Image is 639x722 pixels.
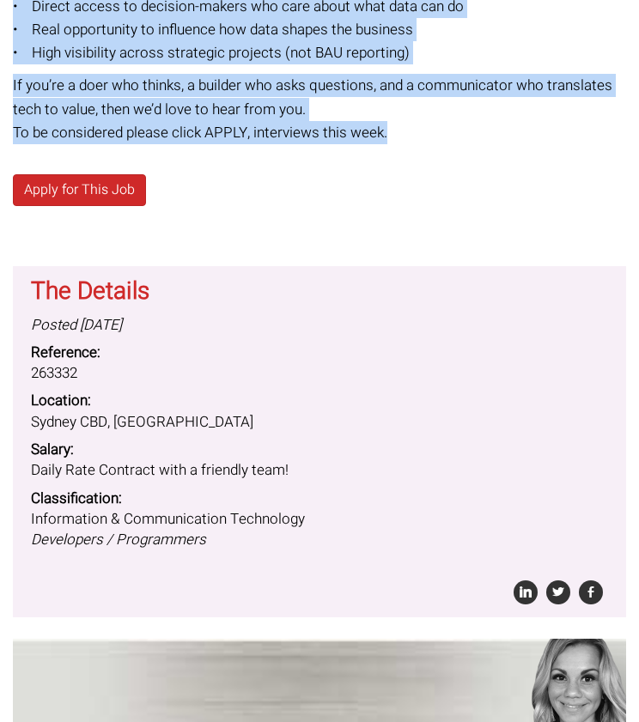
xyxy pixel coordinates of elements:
a: Apply for This Job [13,174,146,206]
dd: Sydney CBD, [GEOGRAPHIC_DATA] [31,412,607,433]
dt: Classification: [31,488,607,509]
dd: Information & Communication Technology [31,509,607,551]
dt: Location: [31,391,607,411]
p: If you’re a doer who thinks, a builder who asks questions, and a communicator who translates tech... [13,74,626,144]
dd: 263332 [31,363,607,384]
dt: Salary: [31,440,607,460]
dt: Reference: [31,343,607,363]
i: Developers / Programmers [31,529,206,550]
dd: Daily Rate Contract with a friendly team! [31,460,607,481]
h3: The Details [31,279,607,306]
i: Posted [DATE] [31,314,122,336]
